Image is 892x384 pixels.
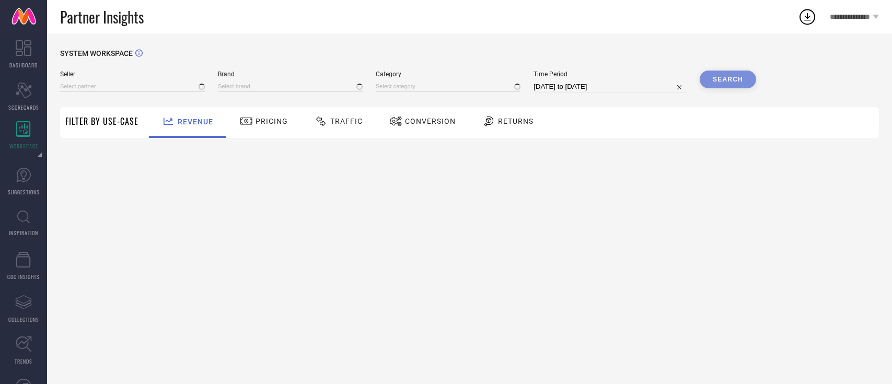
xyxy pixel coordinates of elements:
span: WORKSPACE [9,142,38,150]
span: SCORECARDS [8,103,39,111]
span: Partner Insights [60,6,144,28]
span: INSPIRATION [9,229,38,237]
span: DASHBOARD [9,61,38,69]
span: Pricing [256,117,288,125]
span: SUGGESTIONS [8,188,40,196]
span: Time Period [534,71,687,78]
span: Filter By Use-Case [65,115,138,127]
span: Category [376,71,520,78]
input: Select partner [60,81,205,92]
input: Select brand [218,81,363,92]
span: Revenue [178,118,213,126]
span: CDC INSIGHTS [7,273,40,281]
span: Returns [498,117,534,125]
div: Open download list [798,7,817,26]
input: Select category [376,81,520,92]
span: Seller [60,71,205,78]
span: Traffic [330,117,363,125]
span: COLLECTIONS [8,316,39,323]
span: Conversion [405,117,456,125]
span: TRENDS [15,357,32,365]
input: Select time period [534,80,687,93]
span: SYSTEM WORKSPACE [60,49,133,57]
span: Brand [218,71,363,78]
